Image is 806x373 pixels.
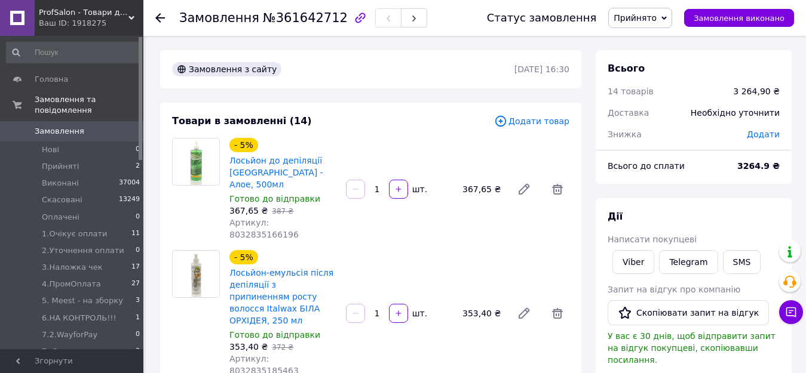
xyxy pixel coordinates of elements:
[42,346,122,357] span: 7. Скинуто рахунок
[42,245,124,256] span: 2.Уточнення оплати
[136,144,140,155] span: 0
[229,250,258,264] div: - 5%
[409,307,428,319] div: шт.
[6,42,141,63] input: Пошук
[684,9,794,27] button: Замовлення виконано
[263,11,348,25] span: №361642712
[42,229,108,239] span: 1.Очікує оплати
[42,295,123,306] span: 5. Meest - на зборку
[229,156,323,189] a: Лосьйон до депіляції [GEOGRAPHIC_DATA] - Алое, 500мл
[42,144,59,155] span: Нові
[136,161,140,172] span: 2
[608,235,697,244] span: Написати покупцеві
[136,212,140,223] span: 0
[608,130,642,139] span: Знижка
[779,300,803,324] button: Чат з покупцем
[458,305,507,322] div: 353,40 ₴
[42,212,79,223] span: Оплачені
[136,295,140,306] span: 3
[608,300,769,325] button: Скопіювати запит на відгук
[487,12,597,24] div: Статус замовлення
[136,346,140,357] span: 2
[512,177,536,201] a: Редагувати
[42,178,79,189] span: Виконані
[612,250,654,274] a: Viber
[694,14,784,23] span: Замовлення виконано
[229,268,333,325] a: Лосьйон-емульсія після депіляції з припиненням росту волосся Italwax БІЛА ОРХІДЕЯ, 250 мл
[229,194,320,204] span: Готово до відправки
[42,161,79,172] span: Прийняті
[229,330,320,340] span: Готово до відправки
[737,161,780,171] b: 3264.9 ₴
[608,87,654,96] span: 14 товарів
[608,331,776,365] span: У вас є 30 днів, щоб відправити запит на відгук покупцеві, скопіювавши посилання.
[272,207,293,215] span: 387 ₴
[136,245,140,256] span: 0
[136,313,140,323] span: 1
[514,64,569,74] time: [DATE] 16:30
[179,11,259,25] span: Замовлення
[494,115,569,128] span: Додати товар
[512,301,536,325] a: Редагувати
[131,229,140,239] span: 11
[614,13,657,23] span: Прийнято
[119,195,140,205] span: 13249
[42,329,97,340] span: 7.2.WayforPay
[229,218,299,239] span: Артикул: 8032835166196
[608,211,623,222] span: Дії
[35,126,84,137] span: Замовлення
[733,85,780,97] div: 3 264,90 ₴
[608,63,645,74] span: Всього
[35,74,68,85] span: Головна
[684,100,787,126] div: Необхідно уточнити
[119,178,140,189] span: 37004
[131,262,140,273] span: 17
[173,138,219,185] img: Лосьйон до депіляції Italwax - Алое, 500мл
[42,262,103,273] span: 3.Наложка чек
[659,250,718,274] a: Telegram
[458,181,507,198] div: 367,65 ₴
[608,285,740,294] span: Запит на відгук про компанію
[39,18,143,29] div: Ваш ID: 1918275
[545,301,569,325] span: Видалити
[608,108,649,118] span: Доставка
[172,115,312,127] span: Товари в замовленні (14)
[39,7,128,18] span: ProfSalon - Товари для професіоналів
[136,329,140,340] span: 0
[131,279,140,289] span: 27
[42,279,101,289] span: 4.ПромОплата
[229,206,268,215] span: 367,65 ₴
[35,94,143,116] span: Замовлення та повідомлення
[42,195,82,205] span: Скасовані
[229,342,268,352] span: 353,40 ₴
[155,12,165,24] div: Повернутися назад
[608,161,685,171] span: Всього до сплати
[272,343,293,352] span: 372 ₴
[747,130,780,139] span: Додати
[409,183,428,195] div: шт.
[723,250,761,274] button: SMS
[42,313,117,323] span: 6.НА КОНТРОЛЬ!!!
[173,251,219,297] img: Лосьйон-емульсія після депіляції з припиненням росту волосся Italwax БІЛА ОРХІДЕЯ, 250 мл
[229,138,258,152] div: - 5%
[172,62,281,76] div: Замовлення з сайту
[545,177,569,201] span: Видалити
